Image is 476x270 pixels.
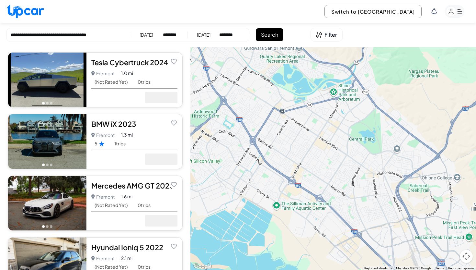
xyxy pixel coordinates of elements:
[8,176,86,230] img: Car Image
[6,4,44,18] img: Upcar Logo
[114,141,126,146] span: 1 trips
[138,79,151,85] span: 0 trips
[46,164,49,166] button: Go to photo 2
[91,119,177,129] div: BMW iX 2023
[311,28,343,42] button: Open filters
[138,264,151,270] span: 0 trips
[169,118,178,127] button: Add to favorites
[324,31,337,39] span: Filter
[8,114,86,169] img: Car Image
[435,266,444,270] a: Terms (opens in new tab)
[50,164,52,166] button: Go to photo 3
[50,102,52,104] button: Go to photo 3
[396,266,431,270] span: Map data ©2025 Google
[121,131,133,138] span: 1.3 mi
[95,141,105,146] span: 5
[42,164,45,166] button: Go to photo 1
[42,102,45,104] button: Go to photo 1
[197,31,210,38] div: [DATE]
[99,141,105,146] img: Star Rating
[8,53,86,107] img: Car Image
[46,102,49,104] button: Go to photo 2
[91,69,115,78] p: Fremont
[169,56,178,66] button: Add to favorites
[91,192,115,201] p: Fremont
[95,264,128,270] span: (Not Rated Yet)
[138,202,151,208] span: 0 trips
[121,193,132,200] span: 1.6 mi
[448,266,474,270] a: Report a map error
[95,79,128,85] span: (Not Rated Yet)
[91,181,177,190] div: Mercedes AMG GT 2020
[91,254,115,263] p: Fremont
[91,242,177,252] div: Hyundai Ioniq 5 2022
[42,225,45,228] button: Go to photo 1
[169,241,178,251] button: Add to favorites
[91,57,177,67] div: Tesla Cybertruck 2024
[256,28,283,41] button: Search
[121,70,133,77] span: 1.0 mi
[324,5,422,18] button: Switch to [GEOGRAPHIC_DATA]
[46,225,49,228] button: Go to photo 2
[169,180,178,189] button: Add to favorites
[121,255,132,262] span: 2.1 mi
[50,225,52,228] button: Go to photo 3
[91,130,115,140] p: Fremont
[460,250,473,263] button: Map camera controls
[95,202,128,208] span: (Not Rated Yet)
[140,31,153,38] div: [DATE]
